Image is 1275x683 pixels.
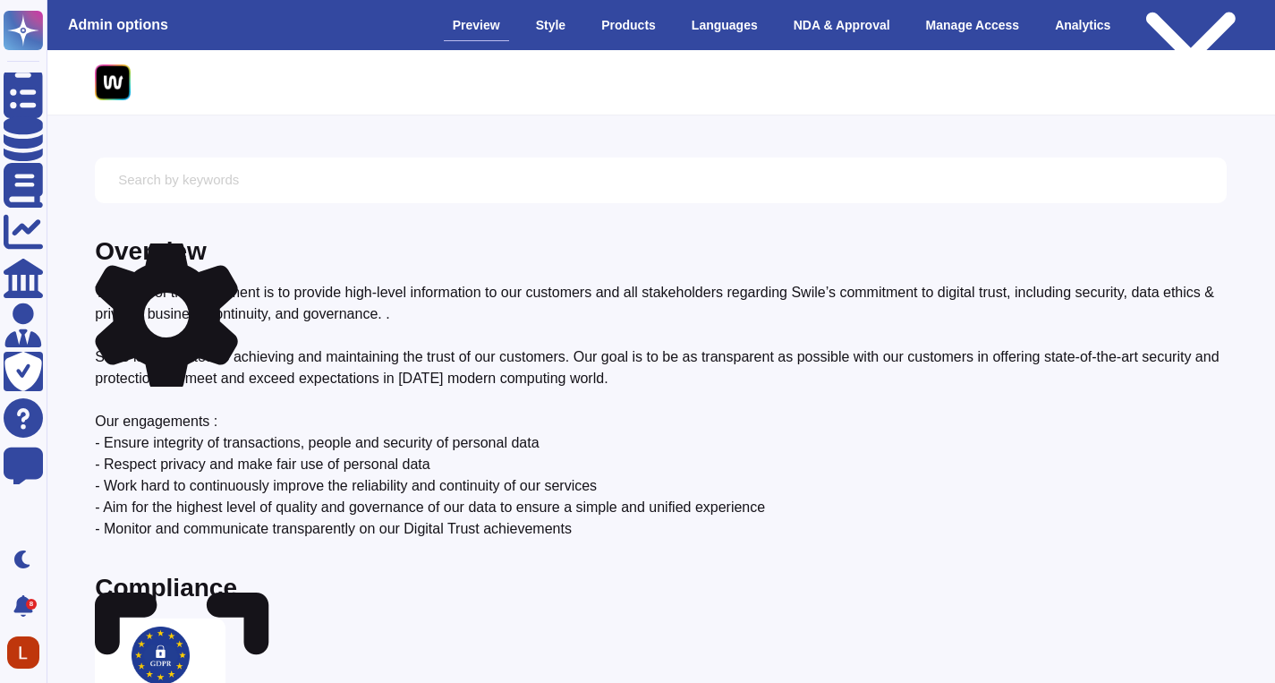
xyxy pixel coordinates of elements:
div: The goal of this document is to provide high-level information to our customers and all stakehold... [95,282,1227,540]
div: Compliance [95,576,237,601]
img: Company Banner [95,64,131,100]
div: Products [592,10,665,40]
div: Overview [95,239,207,264]
div: Languages [683,10,767,40]
div: Analytics [1046,10,1119,40]
button: user [4,633,52,672]
input: Search by keywords [107,165,1214,196]
div: NDA & Approval [785,10,899,40]
img: user [7,636,39,669]
div: Manage Access [917,10,1029,40]
div: Style [527,10,574,40]
div: 8 [26,599,37,610]
div: Preview [444,10,509,41]
span: • [141,74,147,90]
span: Trust Center [158,74,253,90]
h3: Admin options [68,16,168,33]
